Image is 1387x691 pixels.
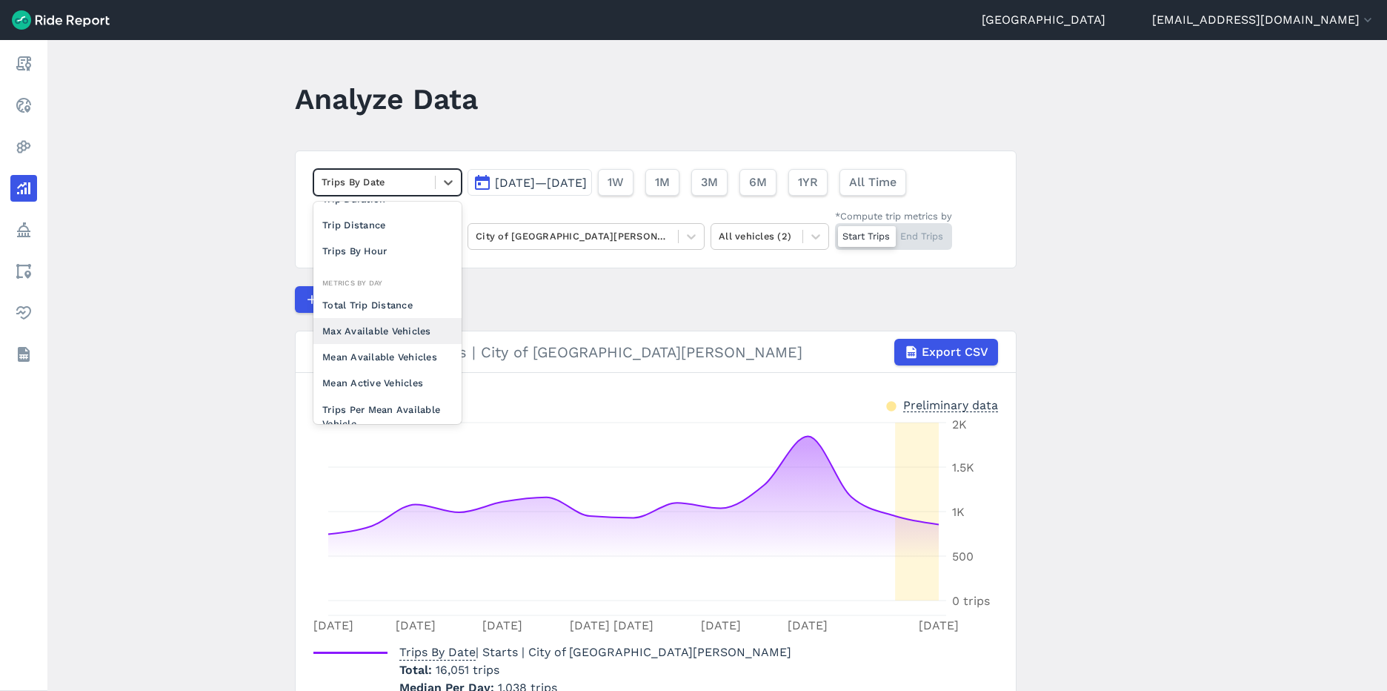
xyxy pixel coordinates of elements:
[399,641,476,661] span: Trips By Date
[396,618,436,632] tspan: [DATE]
[10,341,37,368] a: Datasets
[313,370,462,396] div: Mean Active Vehicles
[313,397,462,437] div: Trips Per Mean Available Vehicle
[313,276,462,290] div: Metrics By Day
[570,618,610,632] tspan: [DATE]
[295,79,478,119] h1: Analyze Data
[313,238,462,264] div: Trips By Hour
[691,169,728,196] button: 3M
[894,339,998,366] button: Export CSV
[655,173,670,191] span: 1M
[835,209,952,223] div: *Compute trip metrics by
[788,169,828,196] button: 1YR
[399,645,791,659] span: | Starts | City of [GEOGRAPHIC_DATA][PERSON_NAME]
[645,169,679,196] button: 1M
[598,169,633,196] button: 1W
[701,618,741,632] tspan: [DATE]
[613,618,653,632] tspan: [DATE]
[903,397,998,412] div: Preliminary data
[798,173,818,191] span: 1YR
[10,258,37,285] a: Areas
[10,50,37,77] a: Report
[12,10,110,30] img: Ride Report
[10,216,37,243] a: Policy
[701,173,718,191] span: 3M
[313,344,462,370] div: Mean Available Vehicles
[313,339,998,366] div: Trips By Date | Starts | City of [GEOGRAPHIC_DATA][PERSON_NAME]
[952,460,974,475] tspan: 1.5K
[10,300,37,326] a: Health
[436,663,499,677] span: 16,051 trips
[482,618,522,632] tspan: [DATE]
[952,505,965,519] tspan: 1K
[313,292,462,318] div: Total Trip Distance
[739,169,776,196] button: 6M
[10,92,37,119] a: Realtime
[749,173,767,191] span: 6M
[839,169,906,196] button: All Time
[919,618,959,632] tspan: [DATE]
[313,212,462,238] div: Trip Distance
[495,176,587,190] span: [DATE]—[DATE]
[468,169,592,196] button: [DATE]—[DATE]
[399,663,436,677] span: Total
[922,343,988,361] span: Export CSV
[10,133,37,160] a: Heatmaps
[313,618,353,632] tspan: [DATE]
[313,318,462,344] div: Max Available Vehicles
[788,618,828,632] tspan: [DATE]
[982,11,1105,29] a: [GEOGRAPHIC_DATA]
[608,173,624,191] span: 1W
[952,594,990,608] tspan: 0 trips
[295,286,431,313] button: Compare Metrics
[1152,11,1375,29] button: [EMAIL_ADDRESS][DOMAIN_NAME]
[952,417,967,432] tspan: 2K
[10,175,37,202] a: Analyze
[849,173,897,191] span: All Time
[952,549,974,563] tspan: 500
